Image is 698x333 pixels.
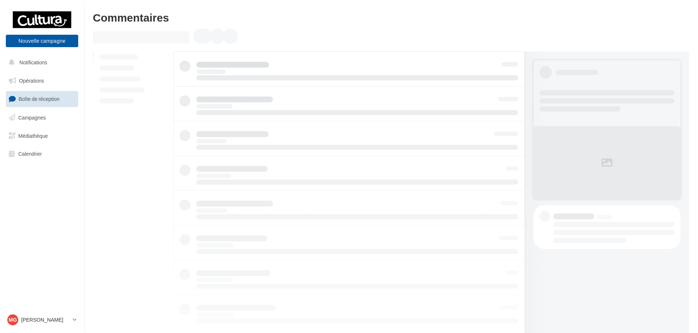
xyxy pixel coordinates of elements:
div: Commentaires [93,12,689,23]
button: Nouvelle campagne [6,35,78,47]
span: Calendrier [18,151,42,157]
button: Notifications [4,55,77,70]
span: MG [9,316,17,323]
span: Opérations [19,77,44,84]
a: Opérations [4,73,80,88]
p: [PERSON_NAME] [21,316,70,323]
span: Notifications [19,59,47,65]
span: Boîte de réception [19,96,60,102]
a: Médiathèque [4,128,80,144]
a: Calendrier [4,146,80,162]
span: Médiathèque [18,132,48,139]
a: Campagnes [4,110,80,125]
a: MG [PERSON_NAME] [6,313,78,327]
span: Campagnes [18,114,46,121]
a: Boîte de réception [4,91,80,107]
